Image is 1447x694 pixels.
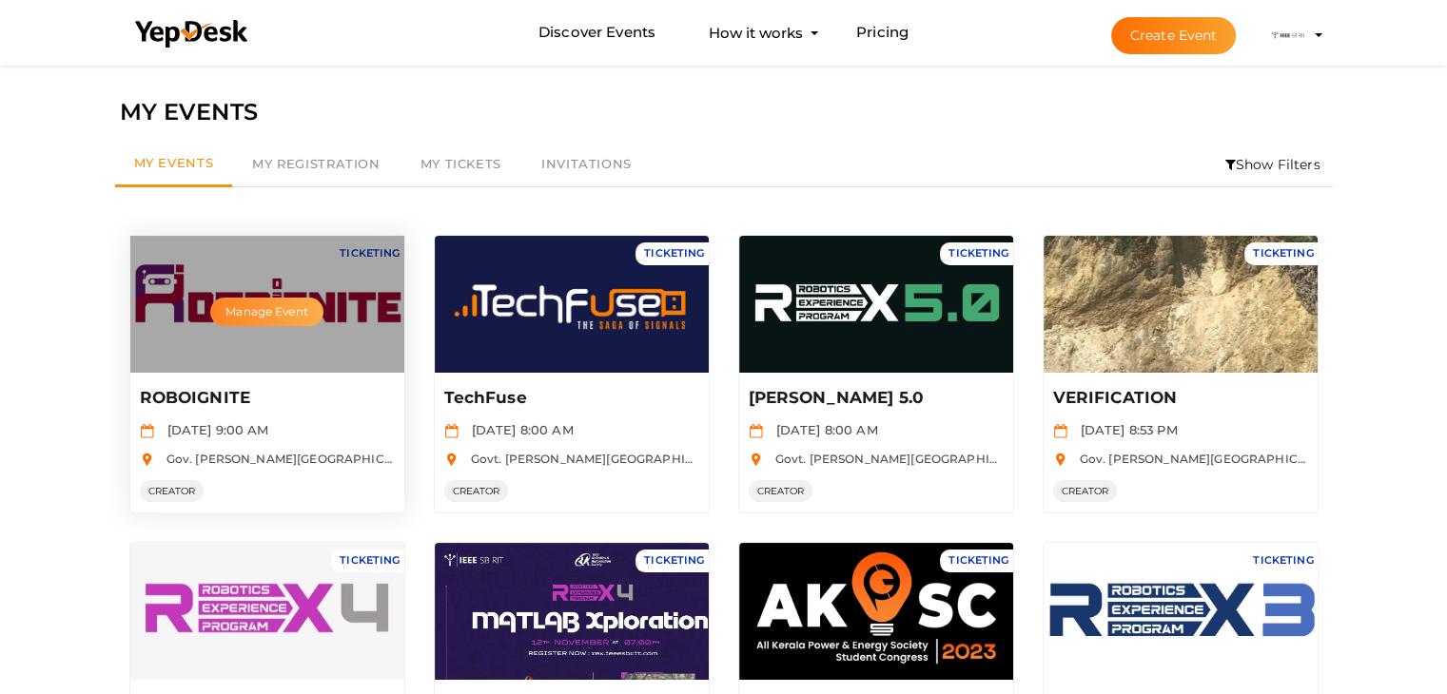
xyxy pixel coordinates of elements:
[461,452,1147,466] span: Govt. [PERSON_NAME][GEOGRAPHIC_DATA], [GEOGRAPHIC_DATA], [GEOGRAPHIC_DATA], [GEOGRAPHIC_DATA]
[749,387,999,410] p: [PERSON_NAME] 5.0
[157,452,838,466] span: Gov. [PERSON_NAME][GEOGRAPHIC_DATA], [GEOGRAPHIC_DATA], [GEOGRAPHIC_DATA], [GEOGRAPHIC_DATA]
[120,94,1328,130] div: MY EVENTS
[462,422,574,437] span: [DATE] 8:00 AM
[444,387,694,410] p: TechFuse
[749,453,763,467] img: location.svg
[444,453,459,467] img: location.svg
[420,156,501,171] span: My Tickets
[1053,480,1118,502] span: CREATOR
[749,480,813,502] span: CREATOR
[749,424,763,438] img: calendar.svg
[210,298,323,326] button: Manage Event
[1269,16,1307,54] img: ACg8ocLqu5jM_oAeKNg0It_CuzWY7FqhiTBdQx-M6CjW58AJd_s4904=s100
[856,15,909,50] a: Pricing
[444,480,509,502] span: CREATOR
[232,143,400,186] a: My Registration
[115,143,233,187] a: My Events
[1111,17,1237,54] button: Create Event
[252,156,380,171] span: My Registration
[538,15,655,50] a: Discover Events
[140,387,390,410] p: ROBOIGNITE
[140,480,205,502] span: CREATOR
[134,155,214,170] span: My Events
[140,453,154,467] img: location.svg
[140,424,154,438] img: calendar.svg
[541,156,632,171] span: Invitations
[158,422,269,437] span: [DATE] 9:00 AM
[1053,424,1067,438] img: calendar.svg
[1053,387,1303,410] p: VERIFICATION
[521,143,652,186] a: Invitations
[1071,422,1178,437] span: [DATE] 8:53 PM
[1053,453,1067,467] img: location.svg
[767,422,878,437] span: [DATE] 8:00 AM
[444,424,459,438] img: calendar.svg
[401,143,521,186] a: My Tickets
[1213,143,1333,186] li: Show Filters
[703,15,809,50] button: How it works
